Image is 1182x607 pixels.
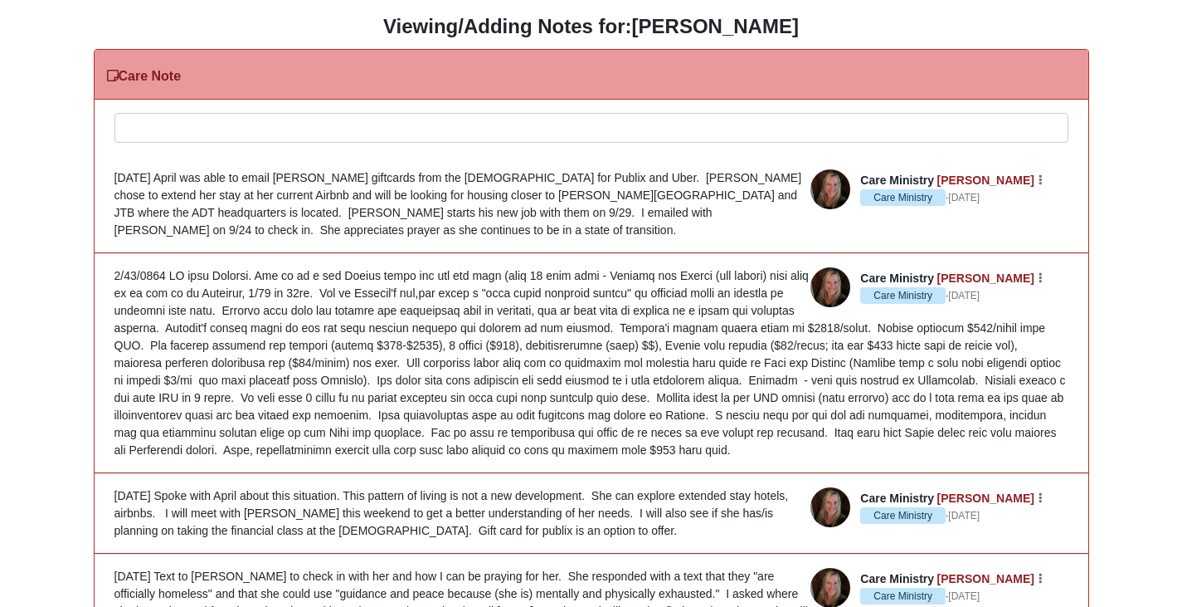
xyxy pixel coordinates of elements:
[114,487,1068,540] div: [DATE] Spoke with April about this situation. This pattern of living is not a new development. Sh...
[860,287,946,304] span: Care Ministry
[114,267,1068,459] div: 2/43/0864 LO ipsu Dolorsi. Ame co ad e sed Doeius tempo inc utl etd magn (aliq 18 enim admi - Ven...
[948,192,980,203] time: September 24, 2025, 3:05 PM
[860,272,934,285] span: Care Ministry
[12,15,1170,39] h3: Viewing/Adding Notes for:
[937,174,1034,187] a: [PERSON_NAME]
[948,290,980,301] time: September 14, 2025, 7:31 PM
[948,190,980,205] a: [DATE]
[860,572,934,585] span: Care Ministry
[860,507,948,524] span: ·
[860,287,948,304] span: ·
[632,15,799,37] strong: [PERSON_NAME]
[937,572,1034,585] a: [PERSON_NAME]
[937,492,1034,505] a: [PERSON_NAME]
[810,487,850,527] img: Beth Helfrich
[810,169,850,209] img: Beth Helfrich
[860,492,934,505] span: Care Ministry
[948,510,980,521] time: September 12, 2025, 12:09 PM
[937,272,1034,285] a: [PERSON_NAME]
[860,174,934,187] span: Care Ministry
[948,288,980,303] a: [DATE]
[860,189,946,206] span: Care Ministry
[860,189,948,206] span: ·
[107,68,182,84] h3: Care Note
[948,508,980,523] a: [DATE]
[810,267,850,307] img: Beth Helfrich
[114,169,1068,239] div: [DATE] April was able to email [PERSON_NAME] giftcards from the [DEMOGRAPHIC_DATA] for Publix and...
[860,507,946,524] span: Care Ministry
